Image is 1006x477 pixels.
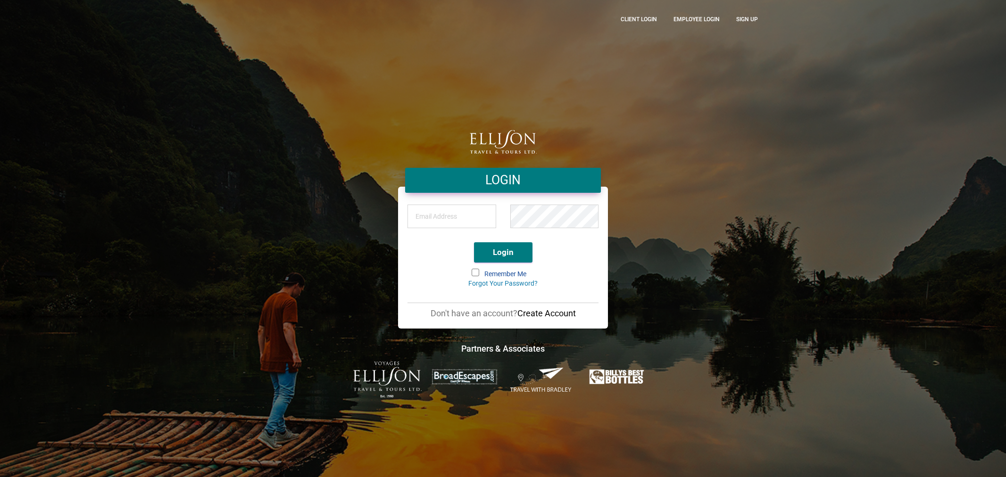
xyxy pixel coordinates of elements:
a: Sign up [729,7,765,31]
img: Billys-Best-Bottles.png [584,367,652,387]
img: ET-Voyages-text-colour-Logo-with-est.png [353,362,421,398]
img: logo.png [470,130,537,154]
a: Employee Login [666,7,727,31]
input: Email Address [407,205,496,228]
h4: Partners & Associates [241,343,765,354]
button: Login [474,242,532,263]
a: CLient Login [614,7,664,31]
label: Remember Me [473,270,533,279]
img: Travel-With-Bradley.png [507,367,575,393]
h4: LOGIN [412,172,594,189]
a: Create Account [517,308,576,318]
a: Forgot Your Password? [468,280,538,287]
img: broadescapes.png [431,369,499,385]
p: Don't have an account? [407,308,599,319]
